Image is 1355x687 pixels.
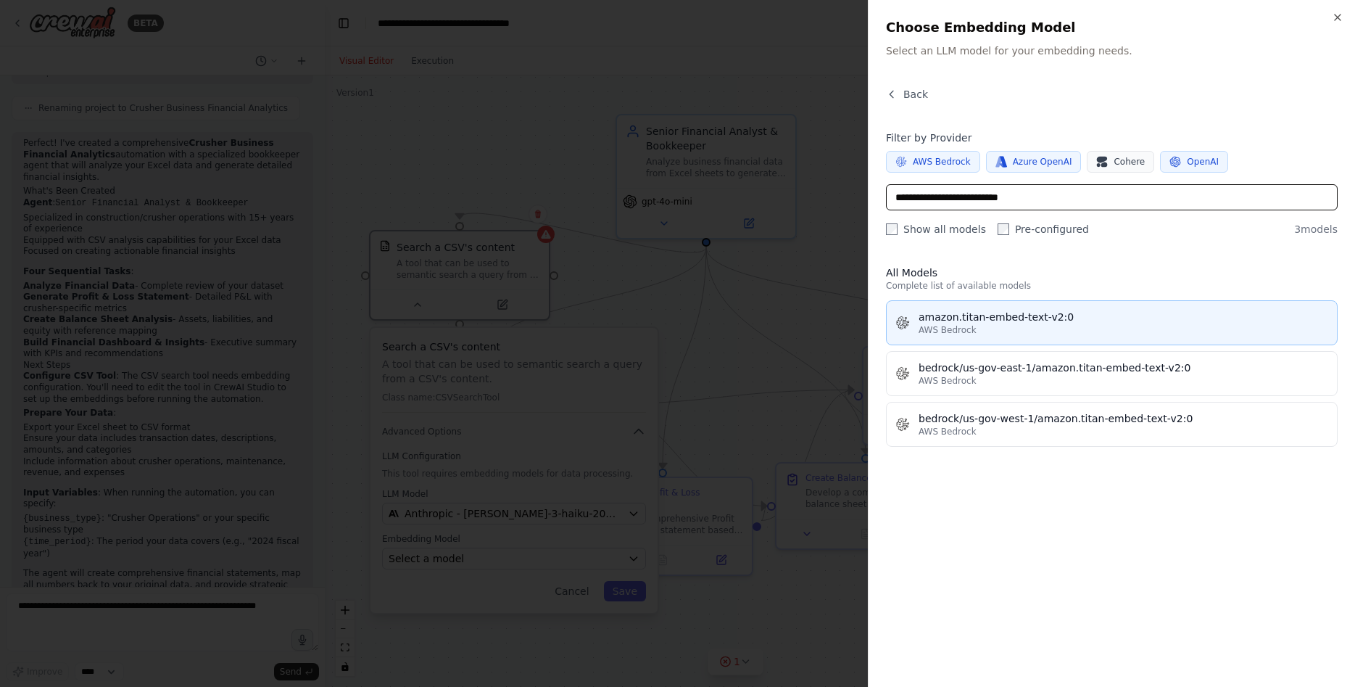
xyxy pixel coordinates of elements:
[886,222,986,236] label: Show all models
[886,402,1338,447] button: bedrock/us-gov-west-1/amazon.titan-embed-text-v2:0AWS Bedrock
[919,361,1328,375] div: bedrock/us-gov-east-1/amazon.titan-embed-text-v2:0
[913,156,971,168] span: AWS Bedrock
[886,131,1338,145] h4: Filter by Provider
[1294,222,1338,236] span: 3 models
[1114,156,1145,168] span: Cohere
[886,351,1338,396] button: bedrock/us-gov-east-1/amazon.titan-embed-text-v2:0AWS Bedrock
[1160,151,1228,173] button: OpenAI
[986,151,1082,173] button: Azure OpenAI
[886,17,1338,38] h2: Choose Embedding Model
[886,151,980,173] button: AWS Bedrock
[886,266,1338,280] h3: All Models
[886,87,928,102] button: Back
[886,44,1338,58] p: Select an LLM model for your embedding needs.
[886,280,1338,292] p: Complete list of available models
[1087,151,1154,173] button: Cohere
[919,375,977,387] span: AWS Bedrock
[919,426,977,437] span: AWS Bedrock
[1187,156,1219,168] span: OpenAI
[886,300,1338,345] button: amazon.titan-embed-text-v2:0AWS Bedrock
[1013,156,1072,168] span: Azure OpenAI
[919,324,977,336] span: AWS Bedrock
[919,411,1328,426] div: bedrock/us-gov-west-1/amazon.titan-embed-text-v2:0
[886,223,898,235] input: Show all models
[998,223,1009,235] input: Pre-configured
[998,222,1089,236] label: Pre-configured
[903,87,928,102] span: Back
[919,310,1328,324] div: amazon.titan-embed-text-v2:0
